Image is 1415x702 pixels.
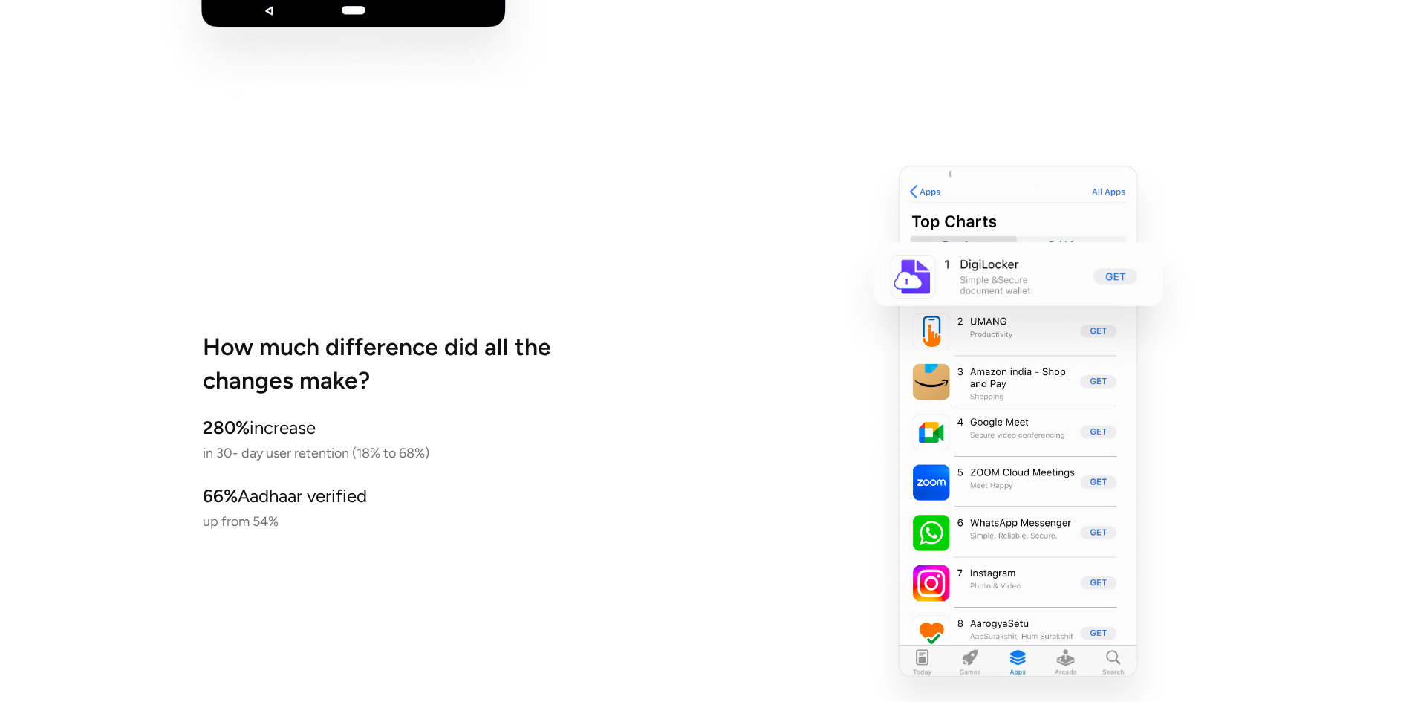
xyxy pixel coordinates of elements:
[203,484,619,534] p: up from 54%
[203,333,551,394] span: How much difference did all the changes make?
[203,417,316,438] span: increase
[203,415,619,466] p: in 30- day user retention (18% to 68%)
[203,485,238,507] strong: 66%
[203,417,250,438] strong: 280%
[203,485,367,507] span: Aadhaar verified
